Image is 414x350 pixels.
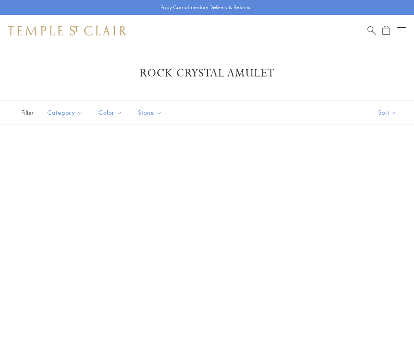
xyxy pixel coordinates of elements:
[41,104,89,121] button: Category
[360,101,414,125] button: Show sort by
[397,26,406,35] button: Open navigation
[20,66,394,80] h1: Rock Crystal Amulet
[134,108,168,117] span: Stone
[93,104,128,121] button: Color
[367,26,376,35] a: Search
[160,4,250,11] p: Enjoy Complimentary Delivery & Returns
[8,26,127,35] img: Temple St. Clair
[95,108,128,117] span: Color
[43,108,89,117] span: Category
[382,26,390,35] a: Open Shopping Bag
[132,104,168,121] button: Stone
